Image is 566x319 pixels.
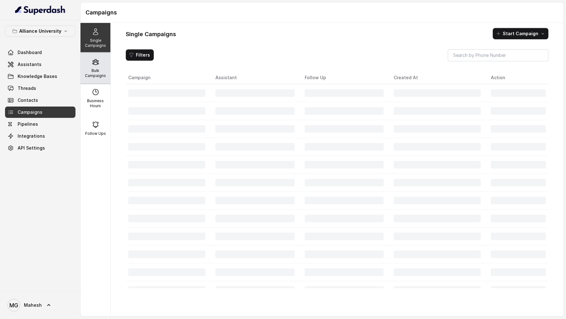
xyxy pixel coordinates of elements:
[5,107,75,118] a: Campaigns
[126,29,176,39] h1: Single Campaigns
[493,28,548,39] button: Start Campaign
[5,71,75,82] a: Knowledge Bases
[5,118,75,130] a: Pipelines
[18,61,42,68] span: Assistants
[86,8,558,18] h1: Campaigns
[5,95,75,106] a: Contacts
[18,109,42,115] span: Campaigns
[18,49,42,56] span: Dashboard
[5,25,75,37] button: Alliance University
[18,97,38,103] span: Contacts
[448,49,548,61] input: Search by Phone Number
[486,71,548,84] th: Action
[18,73,57,80] span: Knowledge Bases
[83,38,108,48] p: Single Campaigns
[300,71,389,84] th: Follow Up
[18,121,38,127] span: Pipelines
[5,296,75,314] a: Mahesh
[126,49,154,61] button: Filters
[18,133,45,139] span: Integrations
[18,145,45,151] span: API Settings
[24,302,42,308] span: Mahesh
[126,71,210,84] th: Campaign
[9,302,18,309] text: MG
[5,142,75,154] a: API Settings
[83,68,108,78] p: Bulk Campaigns
[85,131,106,136] p: Follow Ups
[83,98,108,108] p: Business Hours
[5,83,75,94] a: Threads
[389,71,486,84] th: Created At
[5,47,75,58] a: Dashboard
[19,27,61,35] p: Alliance University
[210,71,300,84] th: Assistant
[15,5,66,15] img: light.svg
[18,85,36,91] span: Threads
[5,59,75,70] a: Assistants
[5,130,75,142] a: Integrations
